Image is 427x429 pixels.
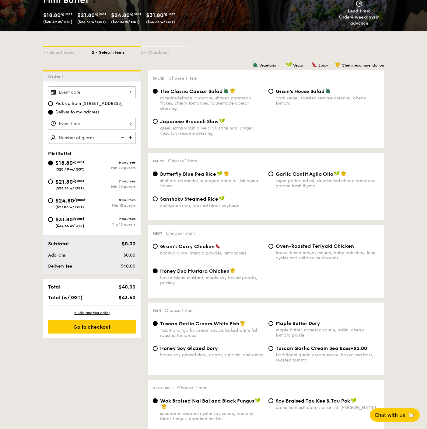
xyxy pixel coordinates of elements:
[355,0,364,7] img: icon-clock.2db775ea.svg
[163,12,175,16] span: /guest
[348,9,370,14] span: Lead time:
[168,76,197,81] span: Choose 1 item
[48,161,53,165] input: $18.80/guest($20.49 w/ GST)6 coursesMin 20 guests
[153,309,161,313] span: Fish
[335,62,341,67] img: icon-chef-hat.a58ddaea.svg
[370,408,420,422] button: Chat with us🦙
[153,268,158,273] input: Honey Duo Mustard Chickenhouse-blend mustard, maple soy baked potato, parsley
[276,352,379,363] div: traditional garlic cream sauce, baked sea bass, roasted tomato
[48,217,53,222] input: $31.80/guest($34.66 w/ GST)9 coursesMin 10 guests
[332,14,387,26] div: Order in advance
[153,398,158,403] input: Wok Braised Nai Bai and Black Fungussuperior mushroom oyster soy sauce, crunchy black fungus, poa...
[351,15,376,20] strong: 4 weekdays
[92,160,136,164] div: 6 courses
[122,241,135,247] span: $0.00
[160,203,264,208] div: multigrain rice, roasted black soybean
[48,74,66,79] span: Order 1
[111,12,130,19] span: $24.80
[48,86,136,98] input: Event date
[73,216,84,221] span: /guest
[268,321,273,326] input: Maple Butter Dorymaple butter, romesco sauce, raisin, cherry tomato pickle
[160,244,215,249] span: Grain's Curry Chicken
[219,196,225,201] img: icon-vegan.f8ff3823.svg
[276,345,350,351] span: Tuscan Garlic Cream Sea Bass
[48,118,136,130] input: Event time
[259,63,278,67] span: Vegetarian
[276,178,379,189] div: super garlicfied oil, slow baked cherry tomatoes, garden fresh thyme
[55,224,84,228] span: ($34.66 w/ GST)
[48,101,53,106] input: Pick up from [STREET_ADDRESS]
[351,398,357,403] img: icon-vegan.f8ff3823.svg
[43,47,92,56] div: 1 - Select menu
[117,132,127,144] img: icon-reduce.1d2dbef1.svg
[55,186,84,190] span: ($23.76 w/ GST)
[73,179,84,183] span: /guest
[55,205,84,209] span: ($27.03 w/ GST)
[276,95,379,106] div: corn kernel, roasted sesame dressing, cherry tomato
[124,253,135,258] span: $0.00
[160,352,264,358] div: honey soy glazed dory, carrot, zucchini and onion
[119,284,135,290] span: $40.00
[215,243,221,249] img: icon-spicy.37a8142b.svg
[217,171,223,176] img: icon-vegan.f8ff3823.svg
[286,62,292,67] img: icon-vegan.f8ff3823.svg
[160,178,264,189] div: shallots, coriander, supergarlicfied oil, blue pea flower
[276,398,350,404] span: ⁠Soy Braised Tau Kee & Tau Pok
[119,295,135,300] span: $43.60
[127,132,136,144] img: icon-add.58712e84.svg
[268,89,273,94] input: Grain's House Saladcorn kernel, roasted sesame dressing, cherry tomato
[92,203,136,208] div: Min 15 guests
[130,12,141,16] span: /guest
[153,321,158,326] input: Tuscan Garlic Cream White Fishtraditional garlic cream sauce, baked white fish, roasted tomatoes
[268,346,273,351] input: Tuscan Garlic Cream Sea Bass+$2.00traditional garlic cream sauce, baked sea bass, roasted tomato
[224,171,229,176] img: icon-chef-hat.a58ddaea.svg
[73,160,84,164] span: /guest
[161,404,167,409] img: icon-chef-hat.a58ddaea.svg
[43,12,61,19] span: $18.80
[160,95,264,111] div: romaine lettuce, croutons, shaved parmesan flakes, cherry tomatoes, housemade caesar dressing
[92,179,136,183] div: 7 courses
[48,110,53,115] input: Deliver to my address
[160,119,219,124] span: Japanese Broccoli Slaw
[153,196,158,201] input: Sanshoku Steamed Ricemultigrain rice, roasted black soybean
[92,166,136,170] div: Min 20 guests
[153,386,173,390] span: Vegetable
[160,196,218,202] span: Sanshoku Steamed Rice
[219,118,225,124] img: icon-vegan.f8ff3823.svg
[95,12,106,16] span: /guest
[153,119,158,124] input: Japanese Broccoli Slawgreek extra virgin olive oil, kizami nori, ginger, yuzu soy-sesame dressing
[230,268,236,273] img: icon-chef-hat.a58ddaea.svg
[276,88,325,94] span: Grain's House Salad
[48,198,53,203] input: $24.80/guest($27.03 w/ GST)8 coursesMin 15 guests
[77,12,95,19] span: $21.80
[276,250,379,261] div: house-blend teriyaki sauce, baby bok choy, king oyster and shiitake mushrooms
[55,197,74,204] span: $24.80
[48,284,61,290] span: Total
[121,264,135,269] span: $40.00
[92,222,136,227] div: Min 10 guests
[160,328,264,338] div: traditional garlic cream sauce, baked white fish, roasted tomatoes
[153,171,158,176] input: Butterfly Blue Pea Riceshallots, coriander, supergarlicfied oil, blue pea flower
[276,405,379,410] div: camellia mushroom, star anise, [PERSON_NAME]
[153,244,158,249] input: Grain's Curry Chickennyonya curry, masala powder, lemongrass
[55,101,123,107] span: Pick up from [STREET_ADDRESS]
[146,12,163,19] span: $31.80
[268,398,273,403] input: ⁠Soy Braised Tau Kee & Tau Pokcamellia mushroom, star anise, [PERSON_NAME]
[153,159,164,163] span: Mains
[177,385,206,390] span: Choose 1 item
[342,63,384,67] span: Chef's recommendation
[153,76,165,81] span: Salad
[55,167,85,171] span: ($20.49 w/ GST)
[74,198,86,202] span: /guest
[408,412,415,419] span: 🦙
[160,251,264,256] div: nyonya curry, masala powder, lemongrass
[77,20,106,24] span: ($23.76 w/ GST)
[48,295,82,300] span: Total (w/ GST)
[276,171,333,177] span: Garlic Confit Aglio Olio
[253,62,258,67] img: icon-vegetarian.fe4039eb.svg
[160,321,239,327] span: Tuscan Garlic Cream White Fish
[160,88,223,94] span: The Classic Caesar Salad
[293,63,304,67] span: Vegan
[141,47,189,56] div: 3 - Check out
[240,320,245,326] img: icon-chef-hat.a58ddaea.svg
